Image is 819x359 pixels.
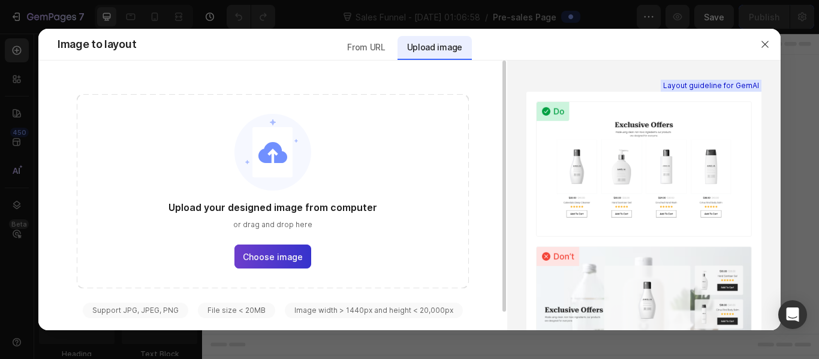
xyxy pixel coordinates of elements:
div: File size < 20MB [198,303,275,318]
span: Layout guideline for GemAI [663,80,759,91]
div: Image width > 1440px and height < 20,000px [285,303,463,318]
button: Use existing page designs [234,217,374,241]
div: Start building with Sections/Elements or [267,193,453,207]
p: Upload image [407,40,462,55]
div: Start with Generating from URL or image [275,284,444,294]
div: To confidently use the content, it is essential to ensure ownership of the copyright. [77,328,469,339]
span: Upload your designed image from computer [168,200,377,215]
span: Image to layout [58,37,136,52]
div: Support JPG, JPEG, PNG [83,303,188,318]
span: or drag and drop here [233,219,312,230]
a: Read more [399,328,439,337]
div: Open Intercom Messenger [778,300,807,329]
p: From URL [347,40,385,55]
button: Explore templates [381,217,486,241]
span: Choose image [243,251,303,263]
